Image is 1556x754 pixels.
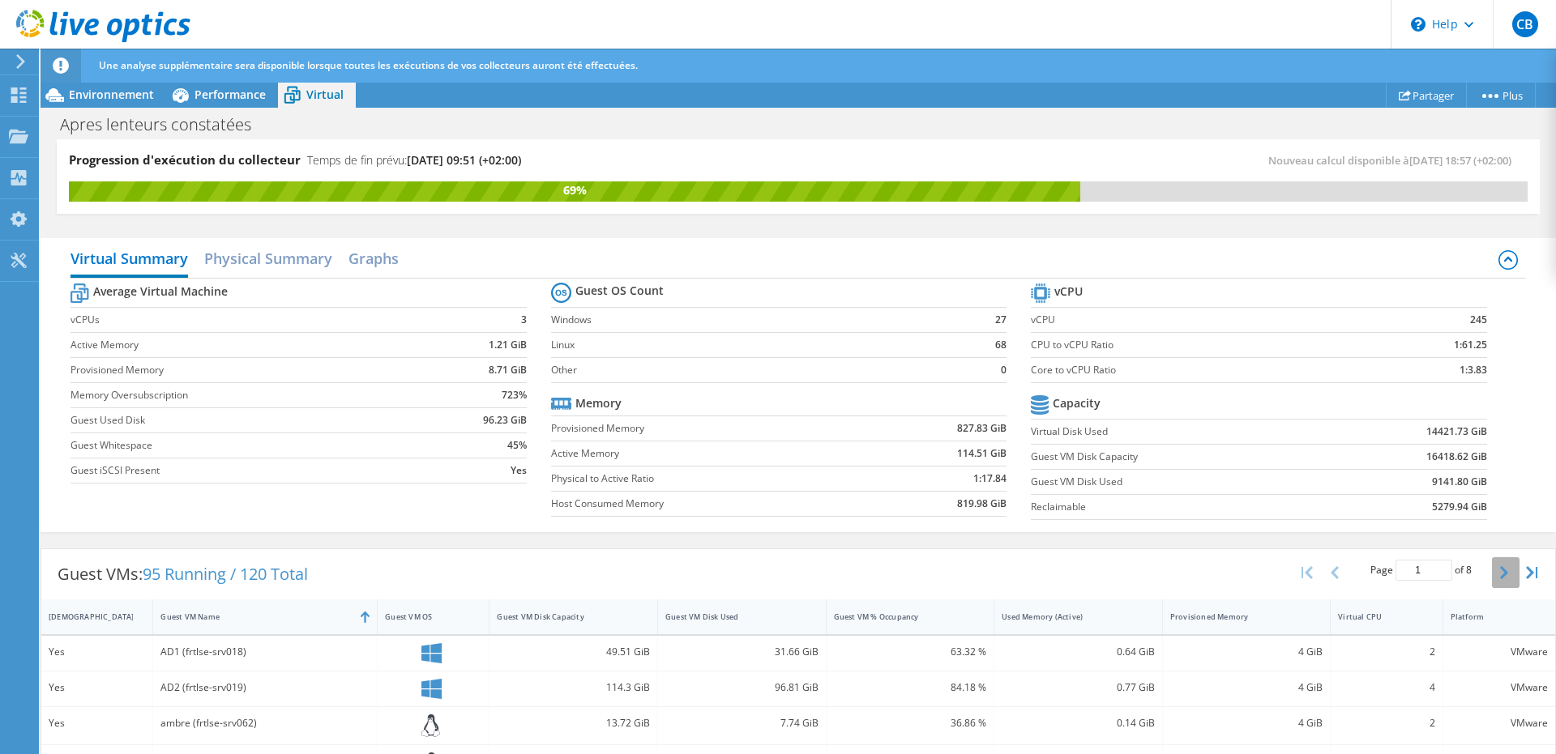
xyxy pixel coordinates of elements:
b: 1:17.84 [973,471,1007,487]
input: jump to page [1396,560,1452,581]
div: VMware [1451,643,1548,661]
div: 4 GiB [1170,679,1323,696]
div: 4 GiB [1170,714,1323,732]
h4: Temps de fin prévu: [307,151,521,169]
a: Plus [1466,83,1536,108]
label: Active Memory [551,445,874,462]
span: [DATE] 18:57 (+02:00) [1409,153,1511,168]
div: 2 [1338,643,1434,661]
label: Linux [551,337,965,353]
div: Provisioned Memory [1170,611,1304,622]
label: Other [551,362,965,378]
div: Used Memory (Active) [1002,611,1135,622]
b: 96.23 GiB [483,412,527,428]
div: 7.74 GiB [665,714,819,732]
span: 8 [1466,563,1472,577]
label: vCPUs [71,312,427,328]
b: 1:3.83 [1460,362,1487,378]
div: AD2 (frtlse-srv019) [160,679,370,696]
b: 0 [1001,362,1007,378]
b: 45% [507,437,527,454]
div: 0.77 GiB [1002,679,1155,696]
span: Performance [194,87,266,102]
span: Nouveau calcul disponible à [1268,153,1520,168]
b: Guest OS Count [575,283,664,299]
span: 95 Running / 120 Total [143,563,308,585]
label: Virtual Disk Used [1031,424,1329,440]
div: Guest VM Name [160,611,350,622]
b: 27 [995,312,1007,328]
span: [DATE] 09:51 (+02:00) [407,152,521,168]
b: 245 [1470,312,1487,328]
b: Capacity [1053,395,1101,411]
b: 16418.62 GiB [1426,449,1487,465]
label: Active Memory [71,337,427,353]
label: Provisioned Memory [71,362,427,378]
h2: Graphs [348,242,399,275]
div: 0.64 GiB [1002,643,1155,661]
label: Host Consumed Memory [551,496,874,512]
label: Reclaimable [1031,499,1329,515]
a: Partager [1386,83,1467,108]
label: Provisioned Memory [551,420,874,437]
b: 827.83 GiB [957,420,1007,437]
h2: Physical Summary [204,242,332,275]
label: Guest iSCSI Present [71,462,427,479]
div: Yes [49,643,145,661]
b: 819.98 GiB [957,496,1007,512]
div: ambre (frtlse-srv062) [160,714,370,732]
div: Guest VM Disk Capacity [497,611,631,622]
b: Average Virtual Machine [93,283,228,300]
label: Windows [551,312,965,328]
div: 63.32 % [834,643,987,661]
h2: Virtual Summary [71,242,188,278]
b: Yes [511,462,527,479]
b: 14421.73 GiB [1426,424,1487,440]
div: AD1 (frtlse-srv018) [160,643,370,661]
div: 4 GiB [1170,643,1323,661]
div: 114.3 GiB [497,679,650,696]
b: 114.51 GiB [957,445,1007,462]
b: 5279.94 GiB [1432,499,1487,515]
svg: \n [1411,17,1426,32]
label: CPU to vCPU Ratio [1031,337,1367,353]
span: CB [1512,11,1538,37]
span: Une analyse supplémentaire sera disponible lorsque toutes les exécutions de vos collecteurs auron... [99,58,638,72]
div: 69% [69,181,1080,199]
label: Physical to Active Ratio [551,471,874,487]
div: 96.81 GiB [665,679,819,696]
div: 31.66 GiB [665,643,819,661]
div: 13.72 GiB [497,714,650,732]
span: Environnement [69,87,154,102]
div: Platform [1451,611,1528,622]
b: 68 [995,337,1007,353]
b: 723% [502,387,527,403]
div: 84.18 % [834,679,987,696]
label: Guest Used Disk [71,412,427,428]
div: Guest VM OS [385,611,462,622]
div: 36.86 % [834,714,987,732]
div: Virtual CPU [1338,611,1415,622]
div: 49.51 GiB [497,643,650,661]
div: [DEMOGRAPHIC_DATA] [49,611,126,622]
label: Memory Oversubscription [71,387,427,403]
b: 1:61.25 [1454,337,1487,353]
b: vCPU [1054,283,1083,300]
label: vCPU [1031,312,1367,328]
h1: Apres lenteurs constatées [53,116,276,134]
label: Guest VM Disk Capacity [1031,449,1329,465]
div: Yes [49,714,145,732]
b: Memory [575,395,622,411]
div: 2 [1338,714,1434,732]
div: VMware [1451,679,1548,696]
span: Page of [1370,560,1472,581]
label: Guest Whitespace [71,437,427,454]
b: 8.71 GiB [489,362,527,378]
div: Yes [49,679,145,696]
b: 1.21 GiB [489,337,527,353]
div: Guest VMs: [41,549,324,599]
label: Guest VM Disk Used [1031,474,1329,490]
div: 4 [1338,679,1434,696]
div: 0.14 GiB [1002,714,1155,732]
b: 3 [521,312,527,328]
